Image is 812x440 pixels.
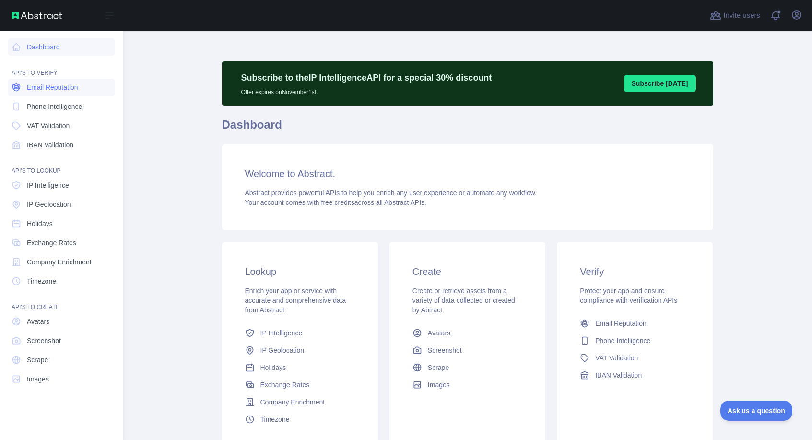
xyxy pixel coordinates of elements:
[412,287,515,314] span: Create or retrieve assets from a variety of data collected or created by Abtract
[241,411,359,428] a: Timezone
[8,155,115,175] div: API'S TO LOOKUP
[12,12,62,19] img: Abstract API
[576,332,694,349] a: Phone Intelligence
[222,117,713,140] h1: Dashboard
[580,287,677,304] span: Protect your app and ensure compliance with verification APIs
[321,199,354,206] span: free credits
[595,370,642,380] span: IBAN Validation
[241,84,492,96] p: Offer expires on November 1st.
[8,136,115,154] a: IBAN Validation
[8,292,115,311] div: API'S TO CREATE
[27,83,78,92] span: Email Reputation
[708,8,762,23] button: Invite users
[8,351,115,369] a: Scrape
[27,317,49,326] span: Avatars
[428,328,450,338] span: Avatars
[723,10,760,21] span: Invite users
[412,265,522,278] h3: Create
[8,117,115,134] a: VAT Validation
[720,401,793,421] iframe: Toggle Customer Support
[245,265,355,278] h3: Lookup
[428,345,462,355] span: Screenshot
[595,353,638,363] span: VAT Validation
[241,342,359,359] a: IP Geolocation
[576,315,694,332] a: Email Reputation
[27,374,49,384] span: Images
[260,397,325,407] span: Company Enrichment
[260,415,290,424] span: Timezone
[624,75,696,92] button: Subscribe [DATE]
[27,140,73,150] span: IBAN Validation
[241,359,359,376] a: Holidays
[260,363,286,372] span: Holidays
[27,121,70,131] span: VAT Validation
[409,359,526,376] a: Scrape
[27,257,92,267] span: Company Enrichment
[580,265,690,278] h3: Verify
[8,98,115,115] a: Phone Intelligence
[8,38,115,56] a: Dashboard
[260,345,305,355] span: IP Geolocation
[8,370,115,388] a: Images
[409,324,526,342] a: Avatars
[241,376,359,393] a: Exchange Rates
[428,363,449,372] span: Scrape
[8,58,115,77] div: API'S TO VERIFY
[409,376,526,393] a: Images
[27,180,69,190] span: IP Intelligence
[8,234,115,251] a: Exchange Rates
[27,219,53,228] span: Holidays
[8,196,115,213] a: IP Geolocation
[8,79,115,96] a: Email Reputation
[8,177,115,194] a: IP Intelligence
[576,349,694,367] a: VAT Validation
[8,313,115,330] a: Avatars
[27,102,82,111] span: Phone Intelligence
[245,189,537,197] span: Abstract provides powerful APIs to help you enrich any user experience or automate any workflow.
[245,287,346,314] span: Enrich your app or service with accurate and comprehensive data from Abstract
[260,380,310,390] span: Exchange Rates
[245,167,690,180] h3: Welcome to Abstract.
[27,336,61,345] span: Screenshot
[245,199,426,206] span: Your account comes with across all Abstract APIs.
[260,328,303,338] span: IP Intelligence
[241,324,359,342] a: IP Intelligence
[428,380,450,390] span: Images
[595,319,647,328] span: Email Reputation
[8,332,115,349] a: Screenshot
[27,200,71,209] span: IP Geolocation
[8,273,115,290] a: Timezone
[576,367,694,384] a: IBAN Validation
[27,276,56,286] span: Timezone
[8,215,115,232] a: Holidays
[8,253,115,271] a: Company Enrichment
[241,71,492,84] p: Subscribe to the IP Intelligence API for a special 30 % discount
[595,336,650,345] span: Phone Intelligence
[241,393,359,411] a: Company Enrichment
[27,355,48,365] span: Scrape
[409,342,526,359] a: Screenshot
[27,238,76,248] span: Exchange Rates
